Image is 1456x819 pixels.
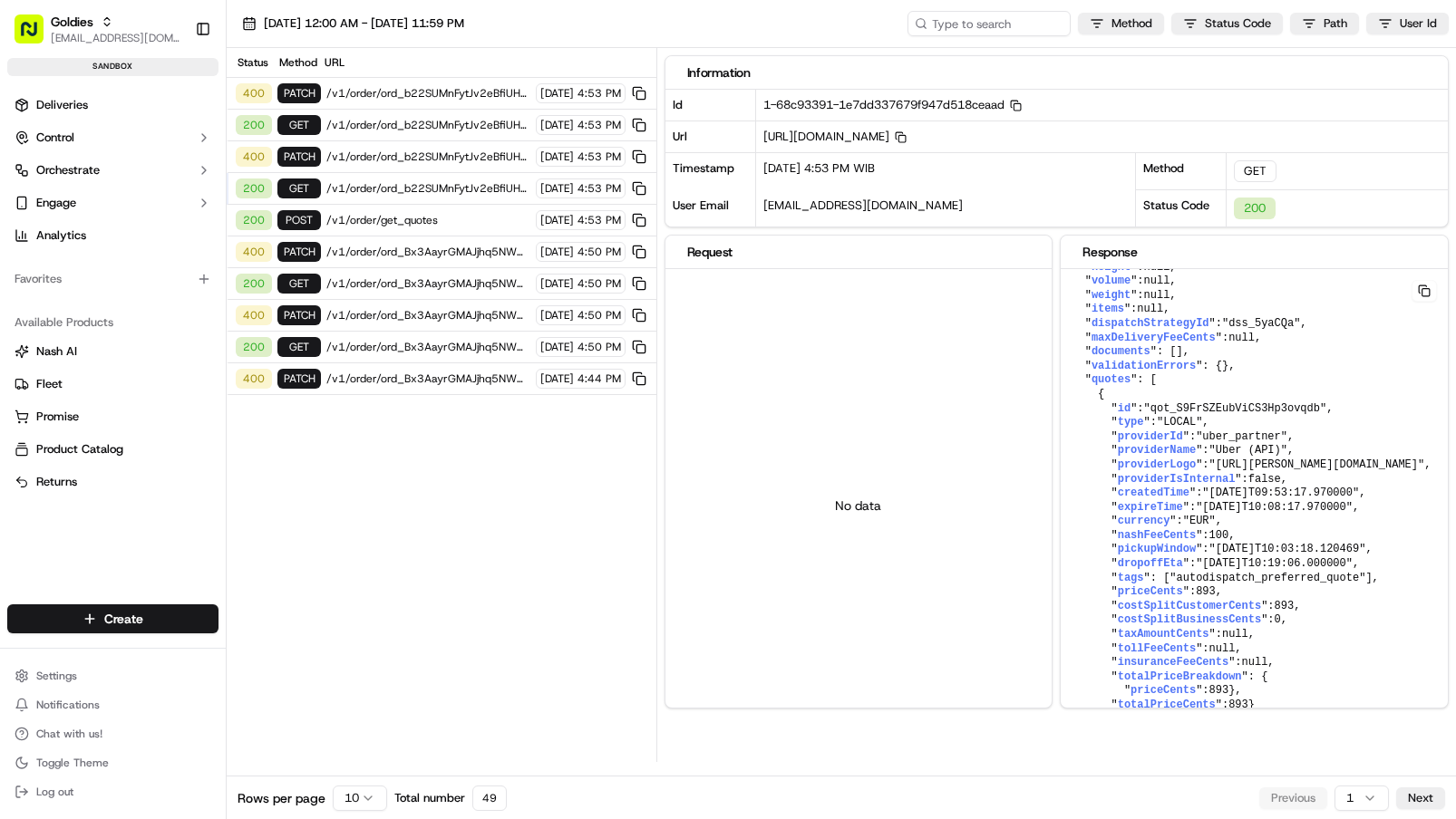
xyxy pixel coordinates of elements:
span: dropoffEta [1118,557,1183,570]
div: 200 [236,274,272,294]
div: 200 [236,115,272,135]
span: 0 [1275,613,1281,626]
span: maxDeliveryFeeCents [1092,332,1216,344]
span: height [1092,261,1131,274]
span: weight [1092,289,1131,302]
span: false [1248,473,1281,486]
div: GET [277,337,321,357]
span: priceCents [1118,585,1183,598]
span: Promise [36,409,79,425]
span: Deliveries [36,97,88,113]
div: Status [234,55,270,70]
span: null [1144,289,1170,302]
span: /v1/order/ord_b22SUMnFytJv2eBfiUHWUK [326,86,530,101]
span: 893 [1196,585,1216,598]
span: currency [1118,515,1170,527]
span: Path [1324,15,1347,32]
span: 4:53 PM [578,213,621,227]
button: Engage [7,188,218,217]
span: Product Catalog [36,441,123,458]
img: 1736555255976-a54dd68f-1ca7-489b-9aae-adbdc363a1c4 [36,331,51,345]
a: Deliveries [7,91,218,120]
span: validationErrors [1092,360,1196,372]
span: taxAmountCents [1118,628,1209,641]
span: quotes [1092,373,1131,386]
span: Goldies [51,13,93,31]
span: "LOCAL" [1157,416,1202,429]
div: Method [276,55,319,70]
span: 893 [1209,684,1229,697]
span: expireTime [1118,501,1183,514]
span: 4:53 PM [578,118,621,132]
span: [DATE] [540,308,574,323]
span: [PERSON_NAME] [56,330,147,344]
span: totalPriceCents [1118,699,1216,711]
span: Fleet [36,376,63,392]
span: type [1118,416,1144,429]
div: Id [665,90,756,120]
button: Create [7,604,218,633]
span: documents [1092,345,1150,358]
button: Toggle Theme [7,750,218,776]
span: • [150,281,157,295]
button: Log out [7,779,218,805]
span: [DATE] [540,371,574,386]
span: dispatchStrategyId [1092,317,1209,330]
a: Fleet [15,376,211,392]
span: "uber_partner" [1196,430,1287,443]
button: User Id [1366,13,1449,34]
div: Url [665,120,756,152]
span: Settings [36,669,77,683]
span: Log out [36,785,73,799]
button: [EMAIL_ADDRESS][DOMAIN_NAME] [51,31,180,45]
div: 200 [236,210,272,230]
button: Status Code [1171,13,1283,34]
div: 400 [236,305,272,325]
button: Chat with us! [7,721,218,747]
div: 400 [236,83,272,103]
span: [DATE] [540,340,574,354]
div: PATCH [277,369,321,389]
span: /v1/order/ord_Bx3AayrGMAJjhq5NWYL2yF [326,340,530,354]
input: Got a question? Start typing here... [47,117,326,136]
div: GET [277,115,321,135]
div: User Email [665,190,756,227]
span: • [150,330,157,344]
a: 💻API Documentation [146,398,298,430]
span: providerName [1118,444,1196,457]
a: Returns [15,474,211,490]
button: Settings [7,663,218,689]
span: 893 [1228,699,1248,711]
button: Method [1078,13,1164,34]
span: 4:50 PM [578,340,621,354]
button: Product Catalog [7,435,218,464]
span: [DATE] [540,245,574,259]
span: Orchestrate [36,162,100,178]
div: Response [1082,243,1426,261]
div: Available Products [7,308,218,337]
div: sandbox [7,58,218,76]
div: Favorites [7,265,218,294]
span: /v1/order/ord_b22SUMnFytJv2eBfiUHWUK [326,149,530,164]
span: "[URL][PERSON_NAME][DOMAIN_NAME]" [1209,458,1425,471]
button: Path [1290,13,1359,34]
button: Notifications [7,692,218,718]
div: 400 [236,242,272,262]
div: 400 [236,369,272,389]
div: Timestamp [665,153,756,190]
button: Fleet [7,370,218,399]
span: volume [1092,275,1131,287]
button: Returns [7,467,218,496]
a: Powered byPylon [128,448,219,463]
span: costSplitBusinessCents [1118,613,1261,626]
button: Nash AI [7,337,218,366]
span: Rows per page [238,789,325,807]
div: [DATE] 4:53 PM WIB [756,153,1135,190]
span: /v1/order/ord_Bx3AayrGMAJjhq5NWYL2yF [326,245,530,259]
a: Product Catalog [15,441,211,458]
div: Information [687,63,1426,82]
div: GET [1234,160,1276,182]
span: API Documentation [171,405,291,423]
button: Orchestrate [7,156,218,185]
